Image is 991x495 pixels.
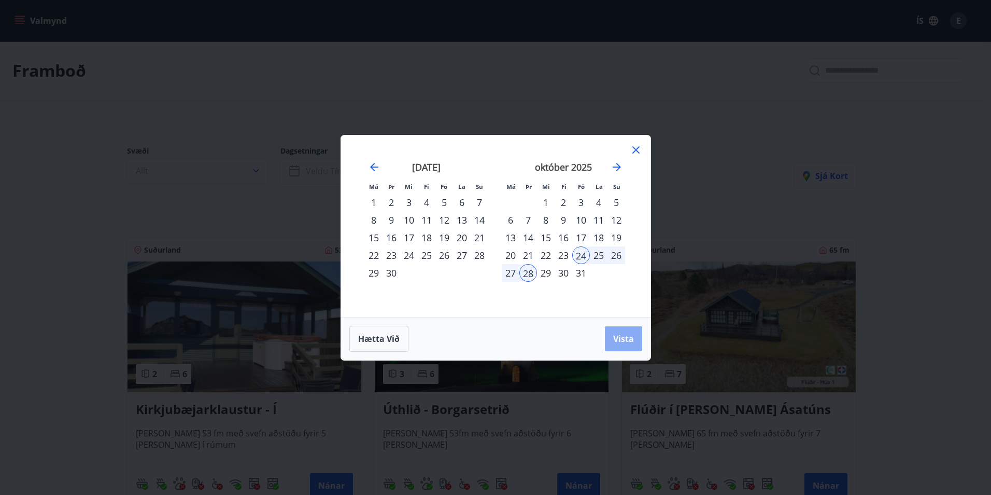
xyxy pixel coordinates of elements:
[453,211,471,229] div: 13
[400,229,418,246] div: 17
[471,211,488,229] div: 14
[424,183,429,190] small: Fi
[453,229,471,246] div: 20
[418,246,435,264] div: 25
[502,246,519,264] div: 20
[400,211,418,229] td: Choose miðvikudagur, 10. september 2025 as your check-in date. It’s available.
[537,246,555,264] td: Choose miðvikudagur, 22. október 2025 as your check-in date. It’s available.
[418,211,435,229] div: 11
[555,194,572,211] div: 2
[542,183,550,190] small: Mi
[535,161,592,173] strong: október 2025
[435,194,453,211] div: 5
[572,229,590,246] td: Choose föstudagur, 17. október 2025 as your check-in date. It’s available.
[365,194,383,211] td: Choose mánudagur, 1. september 2025 as your check-in date. It’s available.
[506,183,516,190] small: Má
[605,326,642,351] button: Vista
[383,264,400,282] td: Choose þriðjudagur, 30. september 2025 as your check-in date. It’s available.
[471,194,488,211] div: 7
[383,229,400,246] td: Choose þriðjudagur, 16. september 2025 as your check-in date. It’s available.
[383,264,400,282] div: 30
[590,194,607,211] td: Choose laugardagur, 4. október 2025 as your check-in date. It’s available.
[400,211,418,229] div: 10
[613,333,634,345] span: Vista
[590,246,607,264] div: 25
[607,246,625,264] div: 26
[607,194,625,211] div: 5
[590,246,607,264] td: Selected. laugardagur, 25. október 2025
[471,246,488,264] td: Choose sunnudagur, 28. september 2025 as your check-in date. It’s available.
[519,229,537,246] td: Choose þriðjudagur, 14. október 2025 as your check-in date. It’s available.
[578,183,585,190] small: Fö
[555,229,572,246] div: 16
[519,229,537,246] div: 14
[453,211,471,229] td: Choose laugardagur, 13. september 2025 as your check-in date. It’s available.
[435,246,453,264] div: 26
[400,194,418,211] div: 3
[590,229,607,246] td: Choose laugardagur, 18. október 2025 as your check-in date. It’s available.
[561,183,567,190] small: Fi
[572,194,590,211] td: Choose föstudagur, 3. október 2025 as your check-in date. It’s available.
[383,194,400,211] td: Choose þriðjudagur, 2. september 2025 as your check-in date. It’s available.
[471,211,488,229] td: Choose sunnudagur, 14. september 2025 as your check-in date. It’s available.
[519,246,537,264] div: 21
[471,194,488,211] td: Choose sunnudagur, 7. september 2025 as your check-in date. It’s available.
[412,161,441,173] strong: [DATE]
[607,211,625,229] div: 12
[435,229,453,246] td: Choose föstudagur, 19. september 2025 as your check-in date. It’s available.
[418,194,435,211] div: 4
[502,246,519,264] td: Choose mánudagur, 20. október 2025 as your check-in date. It’s available.
[572,211,590,229] div: 10
[369,183,378,190] small: Má
[383,229,400,246] div: 16
[519,264,537,282] td: Selected as end date. þriðjudagur, 28. október 2025
[537,211,555,229] div: 8
[365,211,383,229] div: 8
[358,333,400,345] span: Hætta við
[418,211,435,229] td: Choose fimmtudagur, 11. september 2025 as your check-in date. It’s available.
[383,211,400,229] td: Choose þriðjudagur, 9. september 2025 as your check-in date. It’s available.
[607,229,625,246] td: Choose sunnudagur, 19. október 2025 as your check-in date. It’s available.
[400,246,418,264] div: 24
[418,194,435,211] td: Choose fimmtudagur, 4. september 2025 as your check-in date. It’s available.
[611,161,623,173] div: Move forward to switch to the next month.
[365,246,383,264] div: 22
[572,246,590,264] div: 24
[388,183,394,190] small: Þr
[471,229,488,246] td: Choose sunnudagur, 21. september 2025 as your check-in date. It’s available.
[383,246,400,264] div: 23
[596,183,603,190] small: La
[572,211,590,229] td: Choose föstudagur, 10. október 2025 as your check-in date. It’s available.
[537,264,555,282] td: Choose miðvikudagur, 29. október 2025 as your check-in date. It’s available.
[502,229,519,246] div: 13
[555,246,572,264] div: 23
[555,211,572,229] div: 9
[537,211,555,229] td: Choose miðvikudagur, 8. október 2025 as your check-in date. It’s available.
[471,246,488,264] div: 28
[555,211,572,229] td: Choose fimmtudagur, 9. október 2025 as your check-in date. It’s available.
[453,194,471,211] td: Choose laugardagur, 6. september 2025 as your check-in date. It’s available.
[502,211,519,229] td: Choose mánudagur, 6. október 2025 as your check-in date. It’s available.
[607,246,625,264] td: Selected. sunnudagur, 26. október 2025
[453,194,471,211] div: 6
[607,211,625,229] td: Choose sunnudagur, 12. október 2025 as your check-in date. It’s available.
[435,229,453,246] div: 19
[607,194,625,211] td: Choose sunnudagur, 5. október 2025 as your check-in date. It’s available.
[590,229,607,246] div: 18
[502,211,519,229] div: 6
[383,246,400,264] td: Choose þriðjudagur, 23. september 2025 as your check-in date. It’s available.
[607,229,625,246] div: 19
[400,246,418,264] td: Choose miðvikudagur, 24. september 2025 as your check-in date. It’s available.
[441,183,447,190] small: Fö
[418,246,435,264] td: Choose fimmtudagur, 25. september 2025 as your check-in date. It’s available.
[383,194,400,211] div: 2
[405,183,413,190] small: Mi
[418,229,435,246] td: Choose fimmtudagur, 18. september 2025 as your check-in date. It’s available.
[435,211,453,229] div: 12
[368,161,380,173] div: Move backward to switch to the previous month.
[519,246,537,264] td: Choose þriðjudagur, 21. október 2025 as your check-in date. It’s available.
[365,229,383,246] div: 15
[502,264,519,282] div: 27
[572,194,590,211] div: 3
[590,194,607,211] div: 4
